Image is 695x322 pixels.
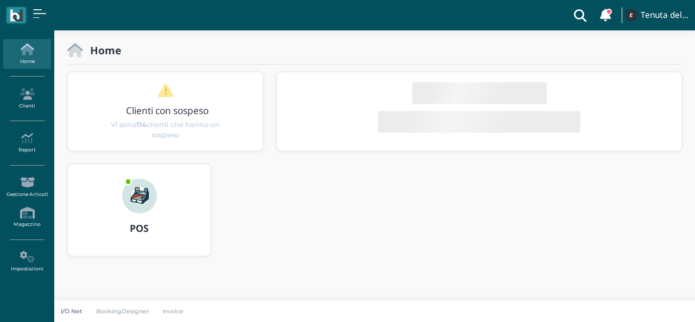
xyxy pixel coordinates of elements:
a: Clienti con sospeso Vi sono114clienti che hanno un sospeso [89,83,242,140]
h3: Clienti con sospeso [91,105,244,116]
a: Gestione Articoli [3,172,50,202]
iframe: Help widget launcher [618,288,686,313]
a: ... Tenuta del Barco [623,2,688,28]
h2: Home [83,45,121,56]
a: Clienti [3,84,50,113]
img: logo [10,9,22,22]
a: Magazzino [3,203,50,232]
a: Impostazioni [3,247,50,276]
a: ... POS [67,164,211,269]
div: 1 / 1 [68,72,263,150]
span: Vi sono clienti che hanno un sospeso [108,119,223,140]
b: POS [130,222,149,235]
h4: Tenuta del Barco [641,11,688,20]
b: 114 [136,120,147,128]
img: ... [625,9,637,21]
img: ... [122,179,157,213]
a: Report [3,128,50,158]
a: Home [3,39,50,69]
